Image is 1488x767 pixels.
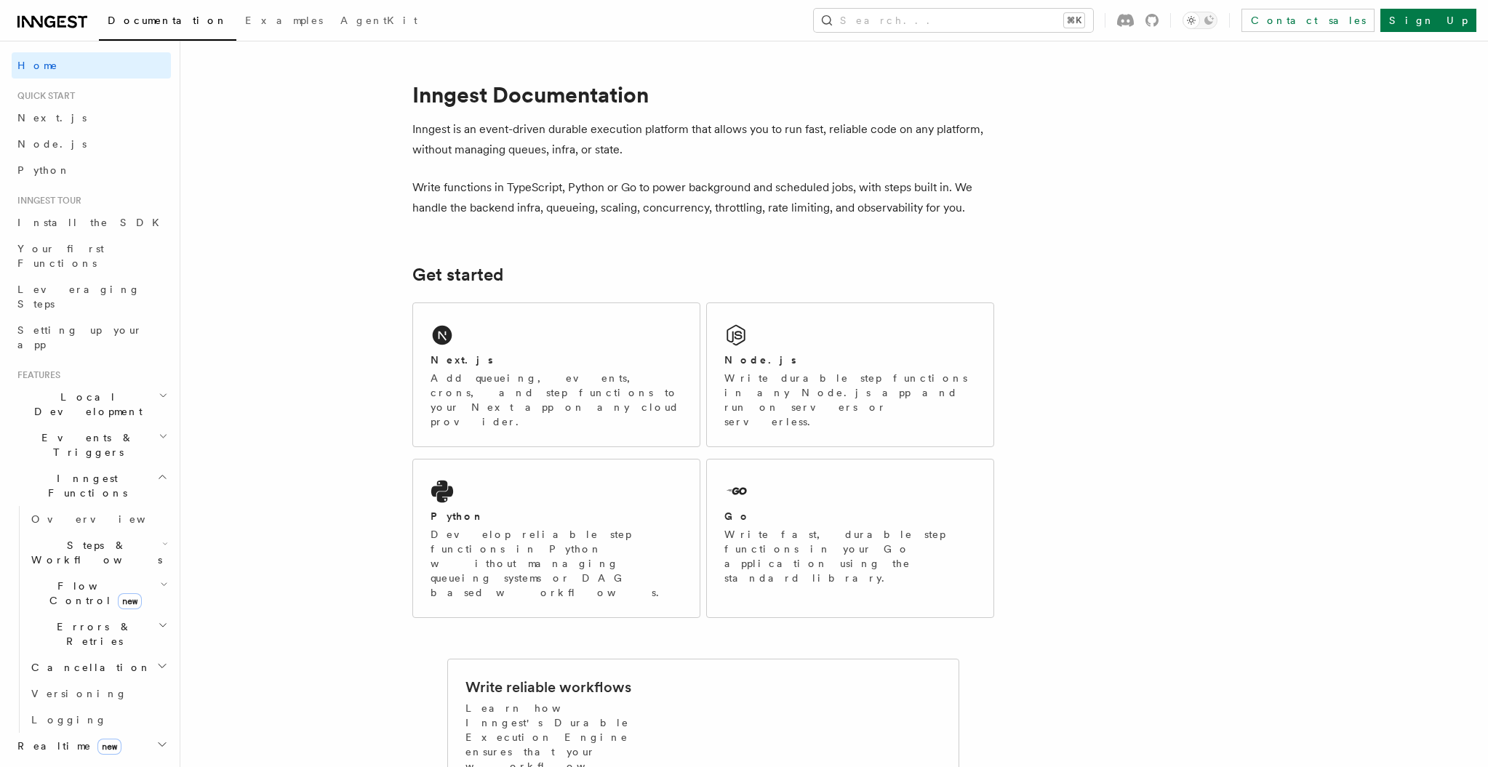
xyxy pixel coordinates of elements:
[12,430,159,459] span: Events & Triggers
[412,81,994,108] h1: Inngest Documentation
[97,739,121,755] span: new
[431,527,682,600] p: Develop reliable step functions in Python without managing queueing systems or DAG based workflows.
[431,353,493,367] h2: Next.js
[12,195,81,206] span: Inngest tour
[12,236,171,276] a: Your first Functions
[25,660,151,675] span: Cancellation
[17,243,104,269] span: Your first Functions
[236,4,332,39] a: Examples
[412,459,700,618] a: PythonDevelop reliable step functions in Python without managing queueing systems or DAG based wo...
[332,4,426,39] a: AgentKit
[1064,13,1084,28] kbd: ⌘K
[12,465,171,506] button: Inngest Functions
[12,506,171,733] div: Inngest Functions
[25,614,171,654] button: Errors & Retries
[17,112,87,124] span: Next.js
[17,217,168,228] span: Install the SDK
[17,284,140,310] span: Leveraging Steps
[118,593,142,609] span: new
[25,680,171,707] a: Versioning
[99,4,236,41] a: Documentation
[12,425,171,465] button: Events & Triggers
[17,164,71,176] span: Python
[25,573,171,614] button: Flow Controlnew
[706,302,994,447] a: Node.jsWrite durable step functions in any Node.js app and run on servers or serverless.
[12,369,60,381] span: Features
[12,390,159,419] span: Local Development
[31,513,181,525] span: Overview
[1380,9,1476,32] a: Sign Up
[1183,12,1217,29] button: Toggle dark mode
[17,324,143,350] span: Setting up your app
[814,9,1093,32] button: Search...⌘K
[12,90,75,102] span: Quick start
[245,15,323,26] span: Examples
[340,15,417,26] span: AgentKit
[1241,9,1375,32] a: Contact sales
[25,538,162,567] span: Steps & Workflows
[25,707,171,733] a: Logging
[12,105,171,131] a: Next.js
[17,138,87,150] span: Node.js
[25,506,171,532] a: Overview
[17,58,58,73] span: Home
[465,677,631,697] h2: Write reliable workflows
[724,509,751,523] h2: Go
[31,688,127,699] span: Versioning
[412,119,994,160] p: Inngest is an event-driven durable execution platform that allows you to run fast, reliable code ...
[25,532,171,573] button: Steps & Workflows
[412,265,503,285] a: Get started
[724,371,976,429] p: Write durable step functions in any Node.js app and run on servers or serverless.
[25,654,171,680] button: Cancellation
[12,276,171,317] a: Leveraging Steps
[12,209,171,236] a: Install the SDK
[12,384,171,425] button: Local Development
[25,619,158,648] span: Errors & Retries
[31,714,107,726] span: Logging
[12,739,121,753] span: Realtime
[12,317,171,358] a: Setting up your app
[412,302,700,447] a: Next.jsAdd queueing, events, crons, and step functions to your Next app on any cloud provider.
[724,527,976,585] p: Write fast, durable step functions in your Go application using the standard library.
[706,459,994,618] a: GoWrite fast, durable step functions in your Go application using the standard library.
[25,579,160,608] span: Flow Control
[724,353,796,367] h2: Node.js
[412,177,994,218] p: Write functions in TypeScript, Python or Go to power background and scheduled jobs, with steps bu...
[431,509,484,523] h2: Python
[431,371,682,429] p: Add queueing, events, crons, and step functions to your Next app on any cloud provider.
[12,471,157,500] span: Inngest Functions
[12,52,171,79] a: Home
[108,15,228,26] span: Documentation
[12,131,171,157] a: Node.js
[12,157,171,183] a: Python
[12,733,171,759] button: Realtimenew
